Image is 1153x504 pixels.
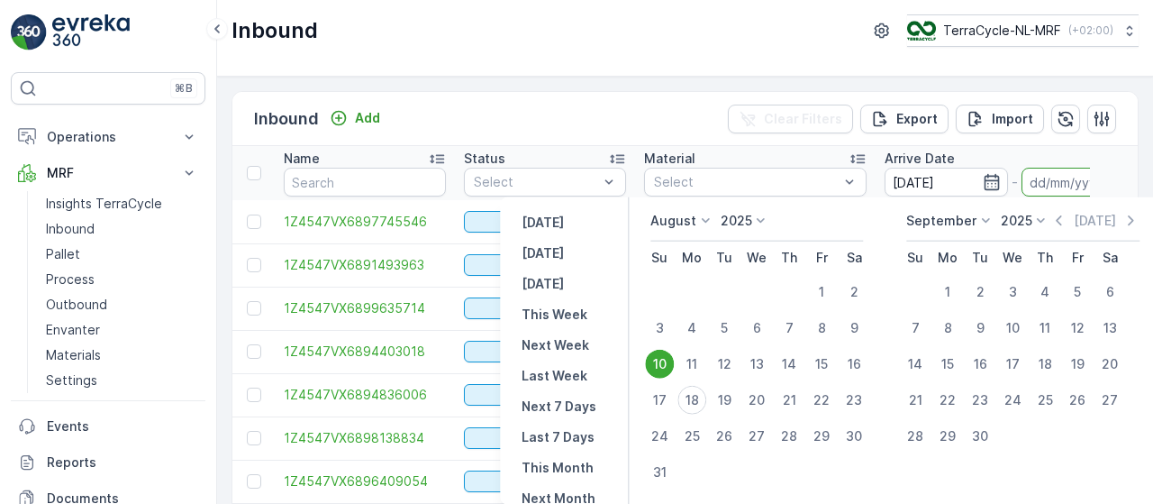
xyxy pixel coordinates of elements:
[284,150,320,168] p: Name
[46,321,100,339] p: Envanter
[232,16,318,45] p: Inbound
[775,386,803,415] div: 21
[1095,278,1124,307] div: 6
[805,242,838,274] th: Friday
[46,245,80,263] p: Pallet
[931,242,964,274] th: Monday
[840,422,868,451] div: 30
[1001,212,1032,230] p: 2025
[998,386,1027,415] div: 24
[740,242,773,274] th: Wednesday
[46,195,162,213] p: Insights TerraCycle
[677,386,706,415] div: 18
[1095,386,1124,415] div: 27
[464,384,626,406] button: Open
[284,213,446,231] span: 1Z4547VX6897745546
[775,350,803,379] div: 14
[677,422,706,451] div: 25
[522,398,596,416] p: Next 7 Days
[464,341,626,362] button: Open
[728,105,853,133] button: Clear Filters
[47,417,198,435] p: Events
[906,212,976,230] p: September
[885,150,955,168] p: Arrive Date
[807,350,836,379] div: 15
[464,150,505,168] p: Status
[643,242,676,274] th: Sunday
[46,346,101,364] p: Materials
[514,273,571,295] button: Tomorrow
[710,350,739,379] div: 12
[1063,314,1092,343] div: 12
[11,155,205,191] button: MRF
[742,386,771,415] div: 20
[1063,350,1092,379] div: 19
[284,256,446,274] a: 1Z4547VX6891493963
[645,458,674,487] div: 31
[514,365,595,387] button: Last Week
[1074,212,1116,230] p: [DATE]
[522,214,564,232] p: [DATE]
[645,350,674,379] div: 10
[514,334,596,356] button: Next Week
[522,244,564,262] p: [DATE]
[11,444,205,481] a: Reports
[1063,386,1092,415] div: 26
[322,107,387,129] button: Add
[39,292,205,317] a: Outbound
[514,426,602,448] button: Last 7 Days
[284,299,446,317] span: 1Z4547VX6899635714
[11,408,205,444] a: Events
[742,350,771,379] div: 13
[1030,314,1059,343] div: 11
[907,21,936,41] img: TC_v739CUj.png
[807,386,836,415] div: 22
[284,472,446,490] a: 1Z4547VX6896409054
[1029,242,1061,274] th: Thursday
[645,314,674,343] div: 3
[39,242,205,267] a: Pallet
[247,258,261,272] div: Toggle Row Selected
[11,119,205,155] button: Operations
[807,278,836,307] div: 1
[1061,242,1094,274] th: Friday
[522,306,587,324] p: This Week
[775,314,803,343] div: 7
[1030,386,1059,415] div: 25
[514,304,595,325] button: This Week
[284,386,446,404] a: 1Z4547VX6894836006
[998,314,1027,343] div: 10
[838,242,870,274] th: Saturday
[284,429,446,447] a: 1Z4547VX6898138834
[52,14,130,50] img: logo_light-DOdMpM7g.png
[901,314,930,343] div: 7
[933,422,962,451] div: 29
[764,110,842,128] p: Clear Filters
[514,396,604,417] button: Next 7 Days
[650,212,696,230] p: August
[907,14,1139,47] button: TerraCycle-NL-MRF(+02:00)
[47,164,169,182] p: MRF
[46,371,97,389] p: Settings
[676,242,708,274] th: Monday
[522,275,564,293] p: [DATE]
[514,243,571,264] button: Today
[933,314,962,343] div: 8
[514,212,571,234] button: Yesterday
[1095,350,1124,379] div: 20
[840,278,868,307] div: 2
[998,350,1027,379] div: 17
[46,270,95,289] p: Process
[901,422,930,451] div: 28
[1068,23,1113,38] p: ( +02:00 )
[933,350,962,379] div: 15
[1095,314,1124,343] div: 13
[885,168,1008,197] input: dd/mm/yyyy
[710,422,739,451] div: 26
[773,242,805,274] th: Thursday
[775,422,803,451] div: 28
[677,350,706,379] div: 11
[956,105,1044,133] button: Import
